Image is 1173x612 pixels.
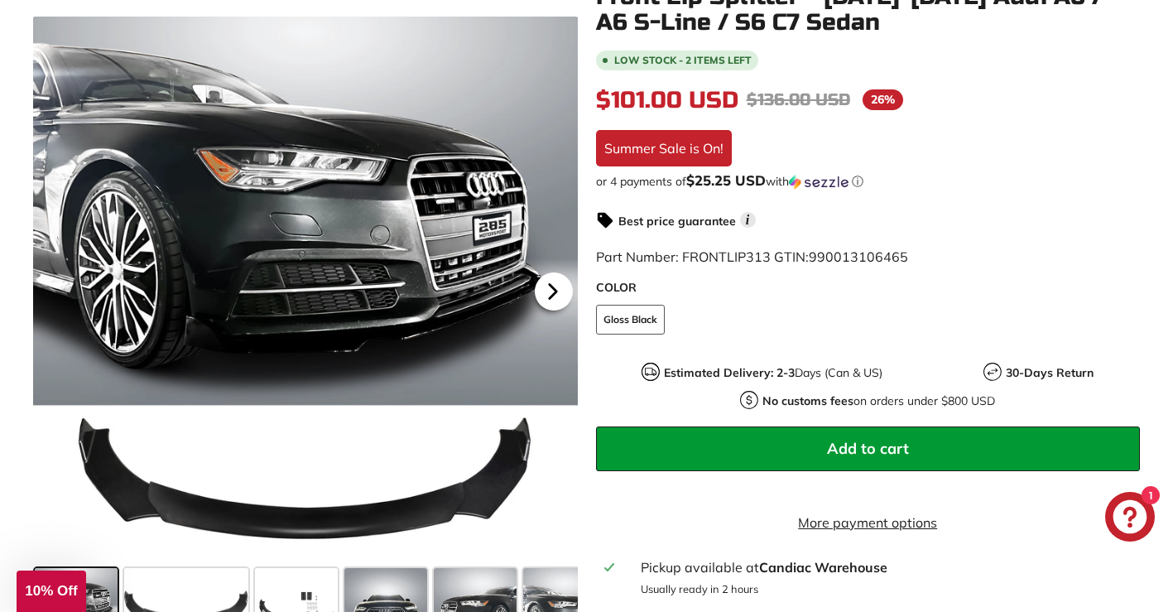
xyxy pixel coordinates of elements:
[596,130,732,166] div: Summer Sale is On!
[789,175,849,190] img: Sezzle
[762,393,853,408] strong: No customs fees
[618,214,736,229] strong: Best price guarantee
[596,86,738,114] span: $101.00 USD
[863,89,903,110] span: 26%
[641,557,1131,577] div: Pickup available at
[641,581,1131,597] p: Usually ready in 2 hours
[686,171,766,189] span: $25.25 USD
[747,89,850,110] span: $136.00 USD
[664,365,795,380] strong: Estimated Delivery: 2-3
[1100,492,1160,546] inbox-online-store-chat: Shopify online store chat
[596,173,1141,190] div: or 4 payments of$25.25 USDwithSezzle Click to learn more about Sezzle
[25,583,77,599] span: 10% Off
[740,212,756,228] span: i
[17,571,86,612] div: 10% Off
[809,248,908,265] span: 990013106465
[664,364,882,382] p: Days (Can & US)
[596,248,908,265] span: Part Number: FRONTLIP313 GTIN:
[827,439,909,458] span: Add to cart
[759,559,887,576] strong: Candiac Warehouse
[596,173,1141,190] div: or 4 payments of with
[614,55,752,65] span: Low stock - 2 items left
[596,279,1141,296] label: COLOR
[762,393,995,410] p: on orders under $800 USD
[1006,365,1094,380] strong: 30-Days Return
[596,426,1141,471] button: Add to cart
[596,513,1141,532] a: More payment options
